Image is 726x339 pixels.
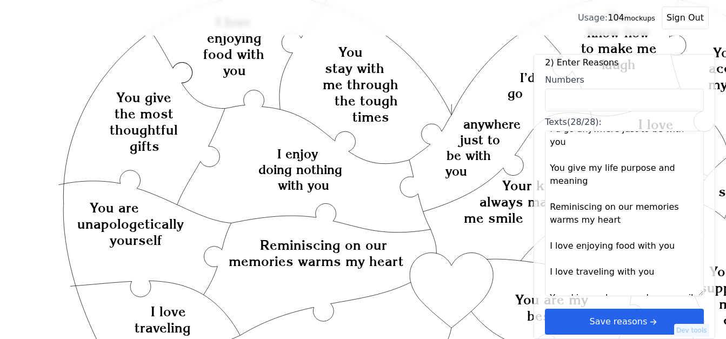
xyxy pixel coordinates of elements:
text: Your kisses [502,177,578,194]
text: traveling [135,320,191,336]
text: stay with [325,60,385,76]
text: best friend [528,308,598,324]
text: I enjoy [277,146,318,162]
text: you [223,62,247,78]
text: me smile [464,210,523,226]
text: you [445,163,467,179]
text: with you [278,177,330,193]
text: I’d [520,70,535,85]
button: Sign Out [662,6,709,29]
input: Numbers [545,89,704,111]
text: be with [447,148,491,163]
text: unapologetically [77,216,184,232]
text: gifts [130,138,159,154]
div: 104 [578,11,655,24]
text: enjoying [207,30,262,46]
label: 2) Enter Reasons [545,56,704,69]
text: the most [115,105,174,122]
text: I love [151,304,186,320]
text: yourself [110,232,162,248]
text: You give [116,89,171,105]
text: me through [323,76,398,92]
small: mockups [624,14,655,22]
text: times [352,109,389,125]
text: the tough [335,92,398,109]
text: anywhere [463,116,521,132]
text: go [508,85,523,101]
text: memories warms my heart [229,253,404,269]
text: food with [203,46,264,62]
text: Reminiscing on our [260,237,387,253]
button: Dev tools [674,324,709,337]
div: Numbers [545,74,704,87]
text: You [339,44,363,60]
text: doing nothing [258,162,342,177]
textarea: Texts(28/28): [545,131,704,296]
text: to make me [581,41,656,56]
span: Usage: [578,12,608,23]
svg: arrow right short [647,316,659,328]
button: Save reasonsarrow right short [545,309,704,335]
div: Texts [545,116,704,129]
text: You are [90,200,139,216]
text: thoughtful [110,122,178,138]
text: always make [479,194,563,210]
text: You are my [516,291,589,308]
span: (28/28): [567,117,602,127]
text: just to [458,132,501,148]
